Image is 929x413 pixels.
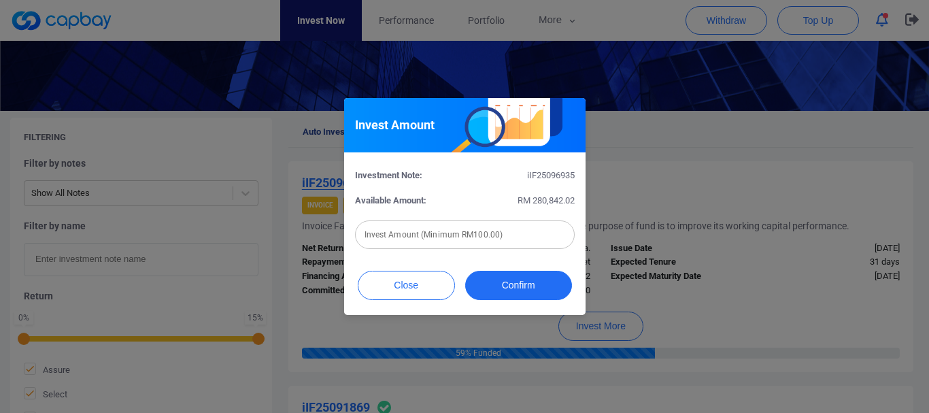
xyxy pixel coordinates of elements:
[355,117,435,133] h5: Invest Amount
[518,195,575,205] span: RM 280,842.02
[358,271,455,300] button: Close
[345,194,465,208] div: Available Amount:
[465,271,572,300] button: Confirm
[464,169,585,183] div: iIF25096935
[345,169,465,183] div: Investment Note:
